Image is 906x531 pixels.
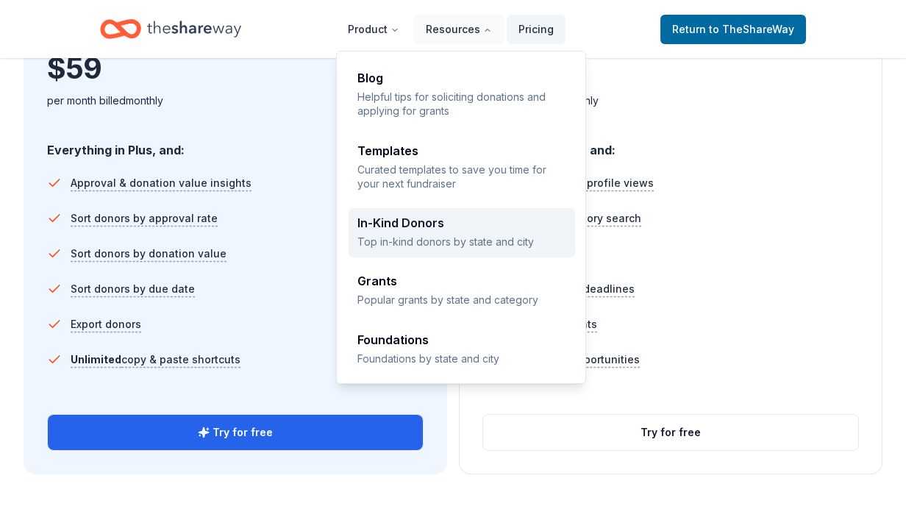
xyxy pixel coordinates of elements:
[48,415,423,450] button: Try for free
[709,23,794,35] span: to TheShareWay
[71,353,121,366] span: Unlimited
[336,12,566,46] nav: Main
[100,12,241,46] a: Home
[47,48,101,89] span: $ 59
[349,136,575,200] a: TemplatesCurated templates to save you time for your next fundraiser
[482,129,859,160] div: Everything in Pro, and:
[357,334,566,346] div: Foundations
[357,275,566,287] div: Grants
[47,129,424,160] div: Everything in Plus, and:
[336,15,411,44] button: Product
[482,92,859,110] div: per month billed monthly
[357,163,566,191] p: Curated templates to save you time for your next fundraiser
[357,72,566,84] div: Blog
[71,210,218,227] span: Sort donors by approval rate
[349,208,575,257] a: In-Kind DonorsTop in-kind donors by state and city
[349,63,575,127] a: BlogHelpful tips for soliciting donations and applying for grants
[357,352,566,366] p: Foundations by state and city
[357,90,566,118] p: Helpful tips for soliciting donations and applying for grants
[47,92,424,110] div: per month billed monthly
[357,293,566,307] p: Popular grants by state and category
[71,353,240,366] span: copy & paste shortcuts
[349,266,575,316] a: GrantsPopular grants by state and category
[357,217,566,229] div: In-Kind Donors
[349,325,575,374] a: FoundationsFoundations by state and city
[507,15,566,44] a: Pricing
[337,51,587,386] div: Resources
[357,235,566,249] p: Top in-kind donors by state and city
[71,245,226,263] span: Sort donors by donation value
[483,415,858,450] button: Try for free
[357,145,566,157] div: Templates
[660,15,806,44] a: Returnto TheShareWay
[672,21,794,38] span: Return
[71,280,195,298] span: Sort donors by due date
[71,174,252,192] span: Approval & donation value insights
[71,316,141,333] span: Export donors
[414,15,504,44] button: Resources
